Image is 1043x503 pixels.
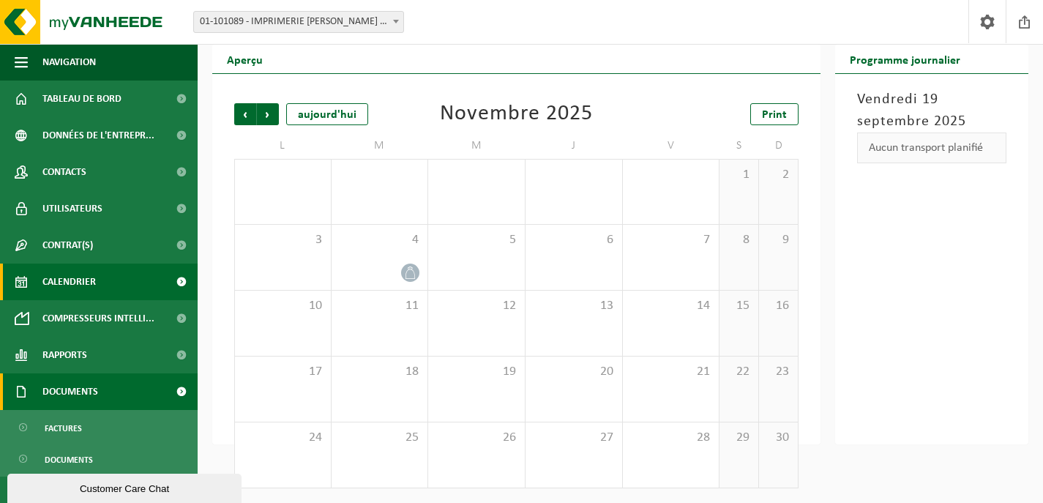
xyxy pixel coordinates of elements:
span: Précédent [234,103,256,125]
span: 18 [339,364,421,380]
span: 23 [766,364,790,380]
td: L [234,133,332,159]
h2: Programme journalier [835,45,975,73]
span: 12 [435,298,517,314]
span: 30 [766,430,790,446]
h2: Aperçu [212,45,277,73]
span: Compresseurs intelli... [42,300,154,337]
h3: Vendredi 19 septembre 2025 [857,89,1006,133]
span: 4 [339,232,421,248]
span: Rapports [42,337,87,373]
span: Factures [45,414,82,442]
span: Documents [42,373,98,410]
td: D [759,133,799,159]
span: 6 [533,232,615,248]
div: Novembre 2025 [440,103,593,125]
span: 29 [727,430,751,446]
span: 25 [339,430,421,446]
span: 01-101089 - IMPRIMERIE DEJARDIN - GLONS [194,12,403,32]
td: M [332,133,429,159]
td: V [623,133,720,159]
span: Suivant [257,103,279,125]
span: Données de l'entrepr... [42,117,154,154]
span: 19 [435,364,517,380]
span: 22 [727,364,751,380]
td: M [428,133,526,159]
span: 27 [533,430,615,446]
span: Utilisateurs [42,190,102,227]
span: Tableau de bord [42,81,122,117]
div: Aucun transport planifié [857,133,1006,163]
span: 21 [630,364,712,380]
span: 10 [242,298,324,314]
span: Contacts [42,154,86,190]
iframe: chat widget [7,471,244,503]
a: Print [750,103,799,125]
span: 2 [766,167,790,183]
span: 5 [435,232,517,248]
span: Print [762,109,787,121]
span: 9 [766,232,790,248]
span: Contrat(s) [42,227,93,264]
span: 15 [727,298,751,314]
div: aujourd'hui [286,103,368,125]
span: 13 [533,298,615,314]
span: 20 [533,364,615,380]
span: 14 [630,298,712,314]
span: 8 [727,232,751,248]
td: J [526,133,623,159]
a: Documents [4,445,194,473]
span: 7 [630,232,712,248]
a: Factures [4,414,194,441]
span: 11 [339,298,421,314]
span: Documents [45,446,93,474]
span: 01-101089 - IMPRIMERIE DEJARDIN - GLONS [193,11,404,33]
span: 26 [435,430,517,446]
span: 16 [766,298,790,314]
span: 24 [242,430,324,446]
span: 28 [630,430,712,446]
span: 1 [727,167,751,183]
span: 17 [242,364,324,380]
td: S [719,133,759,159]
span: Navigation [42,44,96,81]
span: Calendrier [42,264,96,300]
span: 3 [242,232,324,248]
